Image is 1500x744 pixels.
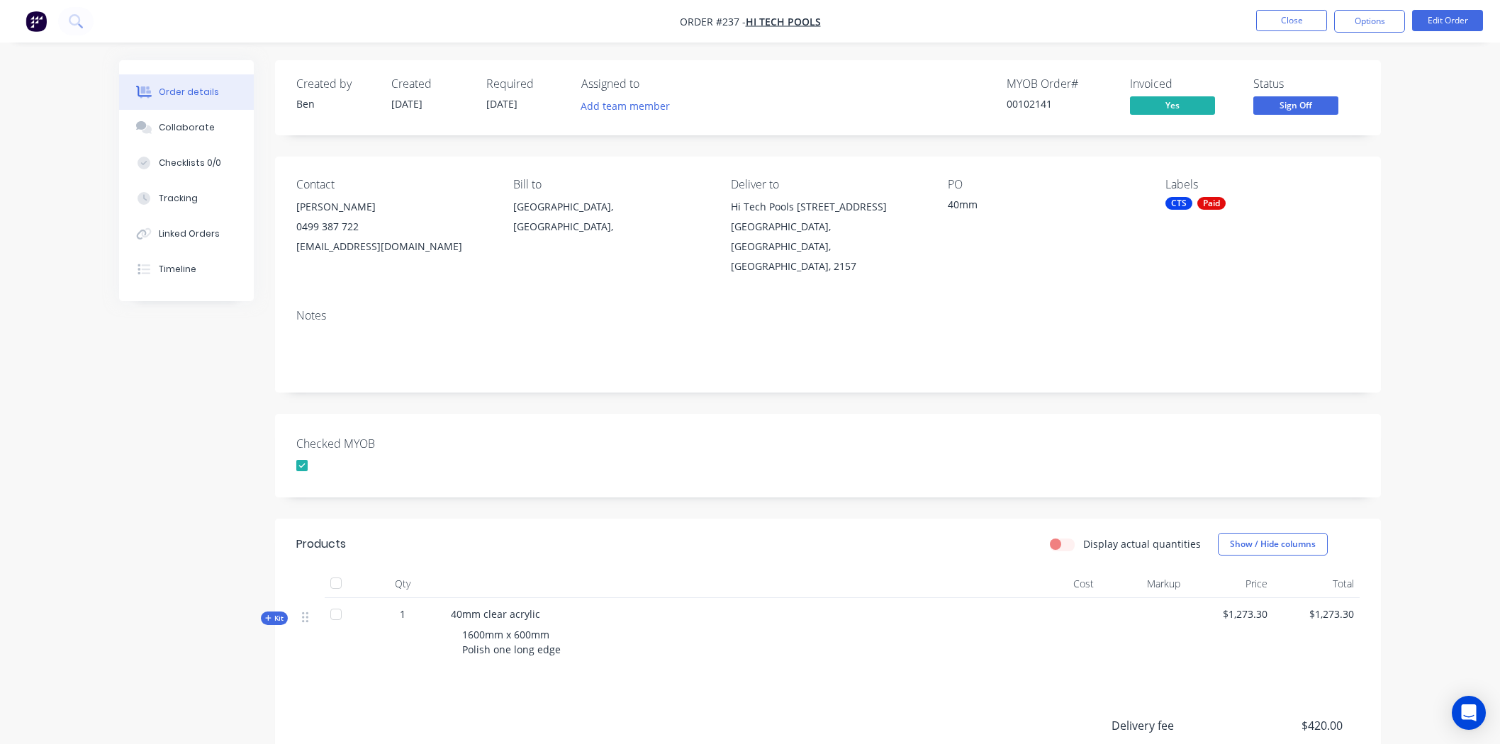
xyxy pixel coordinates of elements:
div: [PERSON_NAME] [296,197,491,217]
div: Hi Tech Pools [STREET_ADDRESS][GEOGRAPHIC_DATA], [GEOGRAPHIC_DATA], [GEOGRAPHIC_DATA], 2157 [731,197,925,276]
div: Required [486,77,564,91]
span: Delivery fee [1112,717,1238,734]
span: Kit [265,613,284,624]
label: Checked MYOB [296,435,474,452]
div: 40mm [948,197,1125,217]
button: Linked Orders [119,216,254,252]
a: Hi Tech Pools [746,15,821,28]
span: 40mm clear acrylic [451,607,540,621]
div: Bill to [513,178,707,191]
div: [PERSON_NAME]0499 387 722[EMAIL_ADDRESS][DOMAIN_NAME] [296,197,491,257]
div: Qty [360,570,445,598]
button: Order details [119,74,254,110]
div: [GEOGRAPHIC_DATA], [GEOGRAPHIC_DATA], [GEOGRAPHIC_DATA], 2157 [731,217,925,276]
span: Yes [1130,96,1215,114]
span: $420.00 [1238,717,1343,734]
div: Labels [1165,178,1360,191]
button: Checklists 0/0 [119,145,254,181]
div: Ben [296,96,374,111]
div: Open Intercom Messenger [1452,696,1486,730]
label: Display actual quantities [1083,536,1201,551]
div: Created by [296,77,374,91]
span: 1600mm x 600mm Polish one long edge [462,628,561,656]
div: Order details [159,86,219,98]
button: Add team member [581,96,678,115]
span: $1,273.30 [1192,607,1267,621]
span: Sign Off [1253,96,1338,114]
div: CTS [1165,197,1192,210]
div: Paid [1197,197,1226,210]
div: Markup [1099,570,1187,598]
div: Price [1186,570,1273,598]
span: [DATE] [486,97,517,111]
div: Total [1273,570,1360,598]
button: Tracking [119,181,254,216]
div: Status [1253,77,1360,91]
span: Order #237 - [680,15,746,28]
div: Timeline [159,263,196,276]
div: MYOB Order # [1007,77,1113,91]
div: Cost [1012,570,1099,598]
div: Products [296,536,346,553]
div: 00102141 [1007,96,1113,111]
span: [DATE] [391,97,422,111]
div: Checklists 0/0 [159,157,221,169]
div: Deliver to [731,178,925,191]
button: Edit Order [1412,10,1483,31]
div: Collaborate [159,121,215,134]
div: Assigned to [581,77,723,91]
button: Add team member [573,96,678,115]
div: Invoiced [1130,77,1236,91]
button: Close [1256,10,1327,31]
button: Collaborate [119,110,254,145]
div: Hi Tech Pools [STREET_ADDRESS] [731,197,925,217]
div: [GEOGRAPHIC_DATA], [GEOGRAPHIC_DATA], [513,197,707,242]
div: 0499 387 722 [296,217,491,237]
div: Contact [296,178,491,191]
div: [EMAIL_ADDRESS][DOMAIN_NAME] [296,237,491,257]
span: $1,273.30 [1279,607,1355,621]
button: Options [1334,10,1405,33]
button: Sign Off [1253,96,1338,118]
button: Show / Hide columns [1218,533,1328,556]
div: Notes [296,309,1360,322]
span: 1 [400,607,405,621]
div: [GEOGRAPHIC_DATA], [GEOGRAPHIC_DATA], [513,197,707,237]
button: Timeline [119,252,254,287]
div: Kit [261,611,288,625]
div: Created [391,77,469,91]
div: PO [948,178,1142,191]
div: Linked Orders [159,227,220,240]
img: Factory [26,11,47,32]
div: Tracking [159,192,198,205]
